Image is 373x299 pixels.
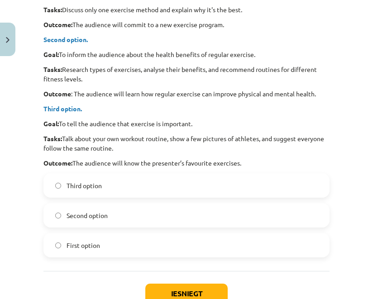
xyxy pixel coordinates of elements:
strong: Tasks: [43,5,62,14]
span: Third option. [43,104,82,113]
p: To tell the audience that exercise is important. [43,119,330,128]
img: icon-close-lesson-0947bae3869378f0d4975bcd49f059093ad1ed9edebbc8119c70593378902aed.svg [6,37,10,43]
p: To inform the audience about the health benefits of regular exercise. [43,50,330,59]
p: Talk about your own workout routine, show a few pictures of athletes, and suggest everyone follow... [43,134,330,153]
span: Second option. [43,35,88,43]
input: Second option [55,213,61,218]
strong: Goal: [43,50,59,58]
input: First option [55,242,61,248]
p: Discuss only one exercise method and explain why it's the best. [43,5,330,14]
strong: Tasks: [43,134,62,142]
strong: Outcome [43,90,71,98]
p: The audience will commit to a new exercise program. [43,20,330,29]
p: Research types of exercises, analyse their benefits, and recommend routines for different fitness... [43,65,330,84]
strong: Outcome: [43,159,72,167]
strong: Goal: [43,119,59,128]
p: The audience will know the presenter’s favourite exercises. [43,158,330,168]
span: Second option [67,211,108,220]
span: First option [67,241,100,250]
strong: Tasks: [43,65,62,73]
input: Third option [55,183,61,189]
p: : The audience will learn how regular exercise can improve physical and mental health. [43,89,330,99]
span: Third option [67,181,102,190]
strong: Outcome: [43,20,72,28]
